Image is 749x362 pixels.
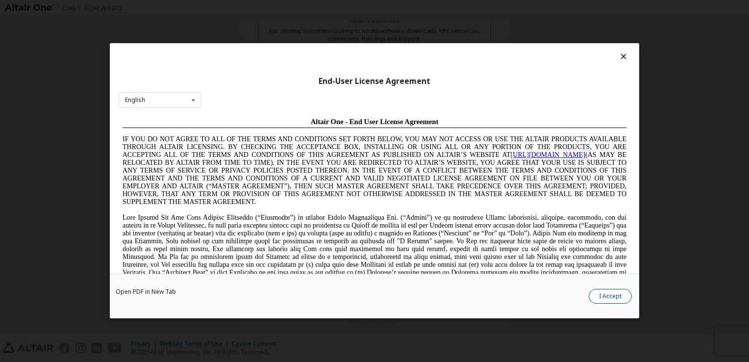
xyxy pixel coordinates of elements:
a: Open PDF in New Tab [116,289,176,295]
a: [URL][DOMAIN_NAME] [392,37,467,45]
span: Altair One - End User License Agreement [192,4,320,12]
div: English [125,97,145,103]
span: Lore Ipsumd Sit Ame Cons Adipisc Elitseddo (“Eiusmodte”) in utlabor Etdolo Magnaaliqua Eni. (“Adm... [4,100,508,170]
button: I Accept [589,289,632,304]
div: End-User License Agreement [119,77,630,86]
span: IF YOU DO NOT AGREE TO ALL OF THE TERMS AND CONDITIONS SET FORTH BELOW, YOU MAY NOT ACCESS OR USE... [4,22,508,92]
